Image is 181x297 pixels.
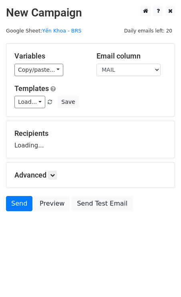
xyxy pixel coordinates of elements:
h5: Recipients [14,129,167,138]
a: Templates [14,84,49,93]
h5: Email column [97,52,167,61]
h5: Variables [14,52,84,61]
a: Yến Khoa - BRS [42,28,81,34]
a: Preview [34,196,70,211]
h2: New Campaign [6,6,175,20]
a: Send [6,196,32,211]
a: Copy/paste... [14,64,63,76]
span: Daily emails left: 20 [121,26,175,35]
small: Google Sheet: [6,28,81,34]
div: Loading... [14,129,167,150]
a: Daily emails left: 20 [121,28,175,34]
button: Save [58,96,78,108]
h5: Advanced [14,171,167,180]
a: Load... [14,96,45,108]
a: Send Test Email [72,196,133,211]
